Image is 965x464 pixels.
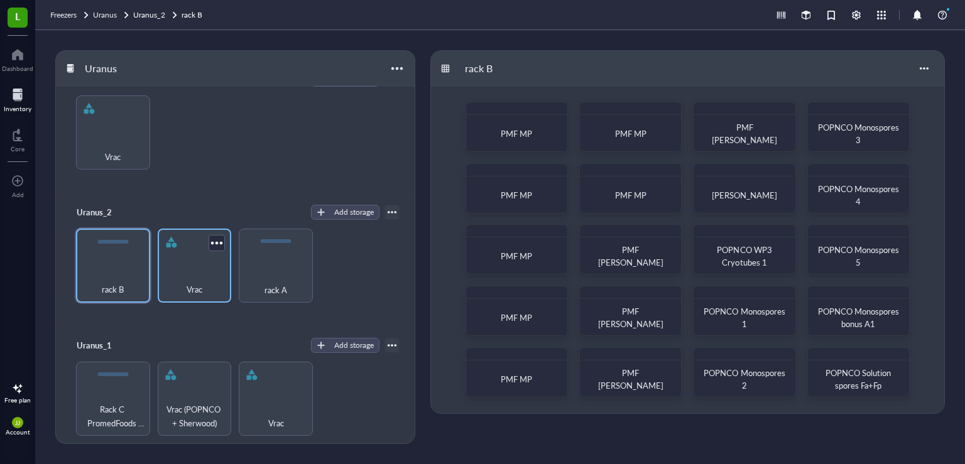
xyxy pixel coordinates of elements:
[93,9,117,20] span: Uranus
[4,85,31,112] a: Inventory
[818,305,901,330] span: POPNCO Monospores bonus A1
[818,244,901,268] span: POPNCO Monospores 5
[4,396,31,404] div: Free plan
[133,9,205,21] a: Uranus_2rack B
[4,105,31,112] div: Inventory
[11,145,25,153] div: Core
[615,189,646,201] span: PMF MP
[187,283,202,296] span: Vrac
[50,9,77,20] span: Freezers
[501,127,532,139] span: PMF MP
[50,9,90,21] a: Freezers
[712,189,777,201] span: [PERSON_NAME]
[598,367,663,391] span: PMF [PERSON_NAME]
[105,150,121,164] span: Vrac
[311,338,379,353] button: Add storage
[71,337,146,354] div: Uranus_1
[163,402,226,430] span: Vrac (POPNCO + Sherwood)
[12,191,24,198] div: Add
[459,58,535,79] div: rack B
[93,9,131,21] a: Uranus
[264,283,287,297] span: rack A
[2,65,33,72] div: Dashboard
[15,419,20,426] span: JJ
[704,305,787,330] span: POPNCO Monospores 1
[598,305,663,330] span: PMF [PERSON_NAME]
[826,367,893,391] span: POPNCO Solution spores Fa+Fp
[712,121,777,146] span: PMF [PERSON_NAME]
[615,127,646,139] span: PMF MP
[501,250,532,262] span: PMF MP
[15,8,20,24] span: L
[82,402,144,430] span: Rack C PromedFoods Marine [PERSON_NAME]
[501,373,532,385] span: PMF MP
[102,283,124,296] span: rack B
[268,416,284,430] span: Vrac
[818,183,901,207] span: POPNCO Monospores 4
[11,125,25,153] a: Core
[311,205,379,220] button: Add storage
[501,189,532,201] span: PMF MP
[334,340,374,351] div: Add storage
[818,121,901,146] span: POPNCO Monospores 3
[71,203,146,221] div: Uranus_2
[2,45,33,72] a: Dashboard
[704,367,787,391] span: POPNCO Monospores 2
[79,58,155,79] div: Uranus
[6,428,30,436] div: Account
[717,244,773,268] span: POPNCO WP3 Cryotubes 1
[501,311,532,323] span: PMF MP
[334,207,374,218] div: Add storage
[598,244,663,268] span: PMF [PERSON_NAME]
